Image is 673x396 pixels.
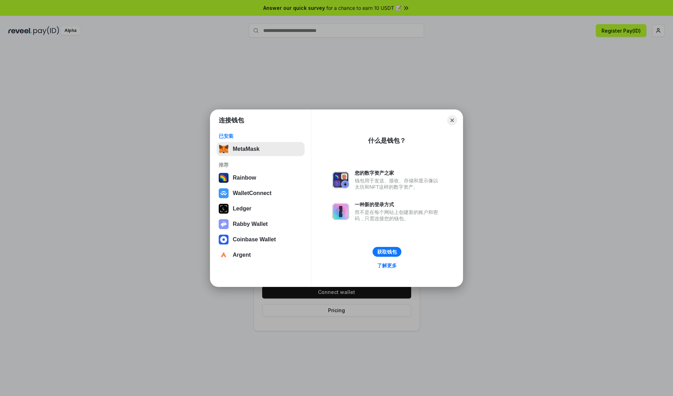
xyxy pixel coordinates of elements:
[368,136,406,145] div: 什么是钱包？
[219,162,302,168] div: 推荐
[217,171,305,185] button: Rainbow
[219,219,229,229] img: svg+xml,%3Csvg%20xmlns%3D%22http%3A%2F%2Fwww.w3.org%2F2000%2Fsvg%22%20fill%3D%22none%22%20viewBox...
[217,233,305,247] button: Coinbase Wallet
[219,204,229,214] img: svg+xml,%3Csvg%20xmlns%3D%22http%3A%2F%2Fwww.w3.org%2F2000%2Fsvg%22%20width%3D%2228%22%20height%3...
[233,221,268,227] div: Rabby Wallet
[355,201,442,208] div: 一种新的登录方式
[217,142,305,156] button: MetaMask
[219,188,229,198] img: svg+xml,%3Csvg%20width%3D%2228%22%20height%3D%2228%22%20viewBox%3D%220%200%2028%2028%22%20fill%3D...
[219,133,302,139] div: 已安装
[447,115,457,125] button: Close
[217,186,305,200] button: WalletConnect
[219,116,244,125] h1: 连接钱包
[233,190,272,196] div: WalletConnect
[219,173,229,183] img: svg+xml,%3Csvg%20width%3D%22120%22%20height%3D%22120%22%20viewBox%3D%220%200%20120%20120%22%20fil...
[233,252,251,258] div: Argent
[355,170,442,176] div: 您的数字资产之家
[233,175,256,181] div: Rainbow
[217,217,305,231] button: Rabby Wallet
[332,203,349,220] img: svg+xml,%3Csvg%20xmlns%3D%22http%3A%2F%2Fwww.w3.org%2F2000%2Fsvg%22%20fill%3D%22none%22%20viewBox...
[219,250,229,260] img: svg+xml,%3Csvg%20width%3D%2228%22%20height%3D%2228%22%20viewBox%3D%220%200%2028%2028%22%20fill%3D...
[233,206,251,212] div: Ledger
[217,202,305,216] button: Ledger
[233,146,259,152] div: MetaMask
[355,177,442,190] div: 钱包用于发送、接收、存储和显示像以太坊和NFT这样的数字资产。
[377,262,397,269] div: 了解更多
[373,261,401,270] a: 了解更多
[373,247,401,257] button: 获取钱包
[377,249,397,255] div: 获取钱包
[233,236,276,243] div: Coinbase Wallet
[355,209,442,222] div: 而不是在每个网站上创建新的账户和密码，只需连接您的钱包。
[219,235,229,244] img: svg+xml,%3Csvg%20width%3D%2228%22%20height%3D%2228%22%20viewBox%3D%220%200%2028%2028%22%20fill%3D...
[217,248,305,262] button: Argent
[332,172,349,188] img: svg+xml,%3Csvg%20xmlns%3D%22http%3A%2F%2Fwww.w3.org%2F2000%2Fsvg%22%20fill%3D%22none%22%20viewBox...
[219,144,229,154] img: svg+xml,%3Csvg%20fill%3D%22none%22%20height%3D%2233%22%20viewBox%3D%220%200%2035%2033%22%20width%...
